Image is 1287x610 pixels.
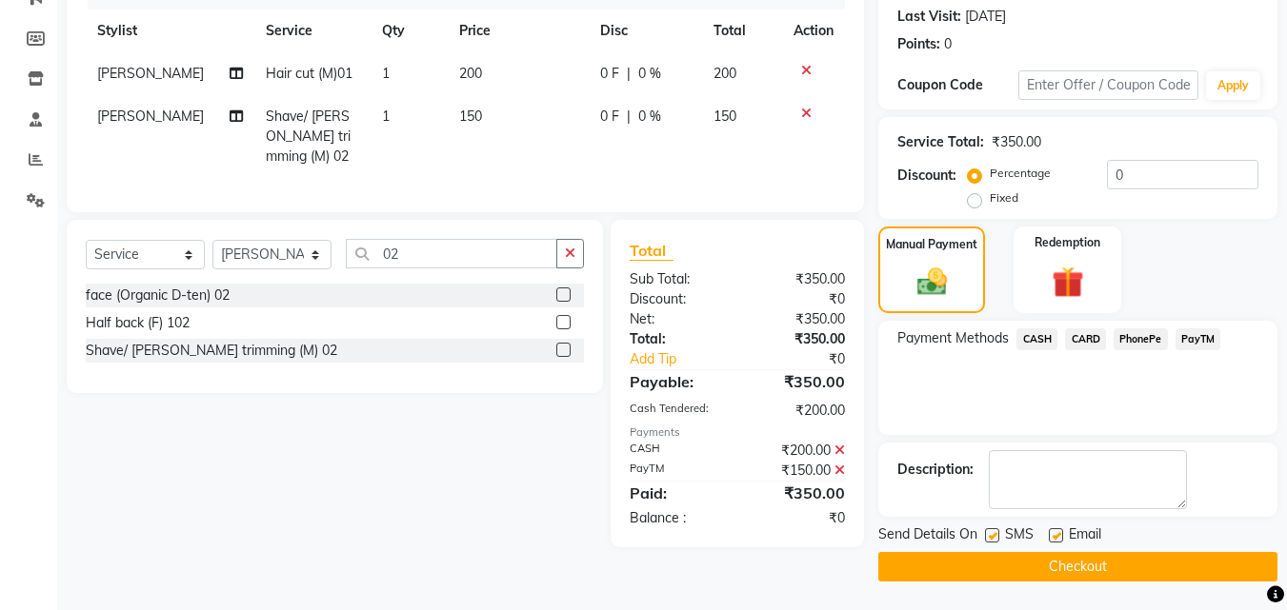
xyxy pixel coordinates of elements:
[589,10,702,52] th: Disc
[86,313,190,333] div: Half back (F) 102
[627,107,631,127] span: |
[737,401,859,421] div: ₹200.00
[897,460,974,480] div: Description:
[459,65,482,82] span: 200
[615,269,737,289] div: Sub Total:
[886,236,977,253] label: Manual Payment
[638,64,661,84] span: 0 %
[897,166,956,186] div: Discount:
[714,65,736,82] span: 200
[615,441,737,461] div: CASH
[737,309,859,329] div: ₹350.00
[97,65,204,82] span: [PERSON_NAME]
[97,108,204,125] span: [PERSON_NAME]
[615,482,737,504] div: Paid:
[897,34,940,54] div: Points:
[737,461,859,481] div: ₹150.00
[702,10,783,52] th: Total
[990,165,1051,182] label: Percentage
[1069,524,1101,548] span: Email
[944,34,952,54] div: 0
[371,10,448,52] th: Qty
[382,65,390,82] span: 1
[992,132,1041,152] div: ₹350.00
[782,10,845,52] th: Action
[897,328,1009,348] span: Payment Methods
[965,7,1006,27] div: [DATE]
[737,482,859,504] div: ₹350.00
[615,349,757,369] a: Add Tip
[266,65,352,82] span: Hair cut (M)01
[266,108,351,165] span: Shave/ [PERSON_NAME] trimming (M) 02
[382,108,390,125] span: 1
[878,552,1277,581] button: Checkout
[737,508,859,528] div: ₹0
[878,524,977,548] span: Send Details On
[615,329,737,349] div: Total:
[737,370,859,393] div: ₹350.00
[615,401,737,421] div: Cash Tendered:
[615,370,737,393] div: Payable:
[908,265,956,299] img: _cash.svg
[615,309,737,329] div: Net:
[1016,328,1057,350] span: CASH
[630,241,674,261] span: Total
[254,10,371,52] th: Service
[1114,328,1168,350] span: PhonePe
[86,341,337,361] div: Shave/ [PERSON_NAME] trimming (M) 02
[1035,234,1100,251] label: Redemption
[1065,328,1106,350] span: CARD
[638,107,661,127] span: 0 %
[714,108,736,125] span: 150
[737,441,859,461] div: ₹200.00
[1176,328,1221,350] span: PayTM
[630,424,845,441] div: Payments
[86,10,254,52] th: Stylist
[615,289,737,309] div: Discount:
[1018,70,1198,100] input: Enter Offer / Coupon Code
[737,269,859,289] div: ₹350.00
[615,508,737,528] div: Balance :
[1042,263,1094,302] img: _gift.svg
[600,64,619,84] span: 0 F
[600,107,619,127] span: 0 F
[346,239,557,268] input: Search or Scan
[1206,71,1260,100] button: Apply
[448,10,589,52] th: Price
[615,461,737,481] div: PayTM
[1005,524,1034,548] span: SMS
[737,329,859,349] div: ₹350.00
[897,75,1017,95] div: Coupon Code
[627,64,631,84] span: |
[737,289,859,309] div: ₹0
[758,349,860,369] div: ₹0
[86,285,230,305] div: face (Organic D-ten) 02
[897,132,984,152] div: Service Total:
[897,7,961,27] div: Last Visit:
[459,108,482,125] span: 150
[990,189,1018,207] label: Fixed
